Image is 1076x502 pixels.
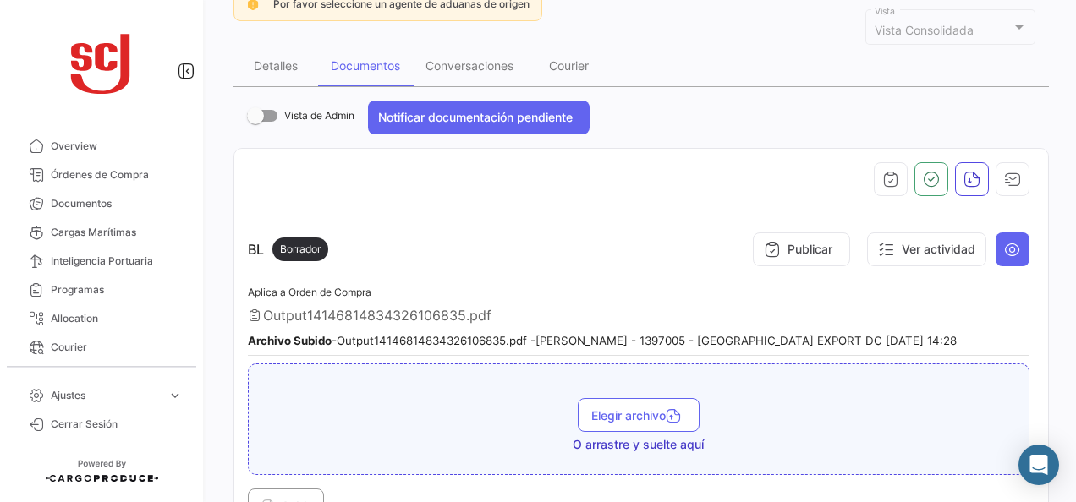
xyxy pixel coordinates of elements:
[578,398,700,432] button: Elegir archivo
[280,242,321,257] span: Borrador
[51,340,183,355] span: Courier
[167,388,183,403] span: expand_more
[14,247,189,276] a: Inteligencia Portuaria
[51,139,183,154] span: Overview
[284,106,354,126] span: Vista de Admin
[263,307,491,324] span: Output14146814834326106835.pdf
[875,23,974,37] mat-select-trigger: Vista Consolidada
[14,333,189,362] a: Courier
[14,218,189,247] a: Cargas Marítimas
[248,334,332,347] b: Archivo Subido
[549,58,589,73] div: Courier
[51,417,183,432] span: Cerrar Sesión
[331,58,400,73] div: Documentos
[248,237,328,261] p: BL
[368,101,590,134] button: Notificar documentación pendiente
[51,254,183,269] span: Inteligencia Portuaria
[573,436,704,453] span: O arrastre y suelte aquí
[51,388,161,403] span: Ajustes
[1018,445,1059,485] div: Abrir Intercom Messenger
[248,286,371,298] span: Aplica a Orden de Compra
[753,232,850,266] button: Publicar
[14,132,189,161] a: Overview
[59,20,144,105] img: scj_logo1.svg
[14,276,189,304] a: Programas
[14,304,189,333] a: Allocation
[51,167,183,183] span: Órdenes de Compra
[591,408,686,423] span: Elegir archivo
[254,58,298,73] div: Detalles
[14,161,189,189] a: Órdenes de Compra
[248,334,957,347] small: - Output14146814834326106835.pdf - [PERSON_NAME] - 1397005 - [GEOGRAPHIC_DATA] EXPORT DC [DATE] 1...
[14,189,189,218] a: Documentos
[867,232,986,266] button: Ver actividad
[51,311,183,326] span: Allocation
[51,225,183,240] span: Cargas Marítimas
[51,196,183,211] span: Documentos
[425,58,513,73] div: Conversaciones
[51,282,183,297] span: Programas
